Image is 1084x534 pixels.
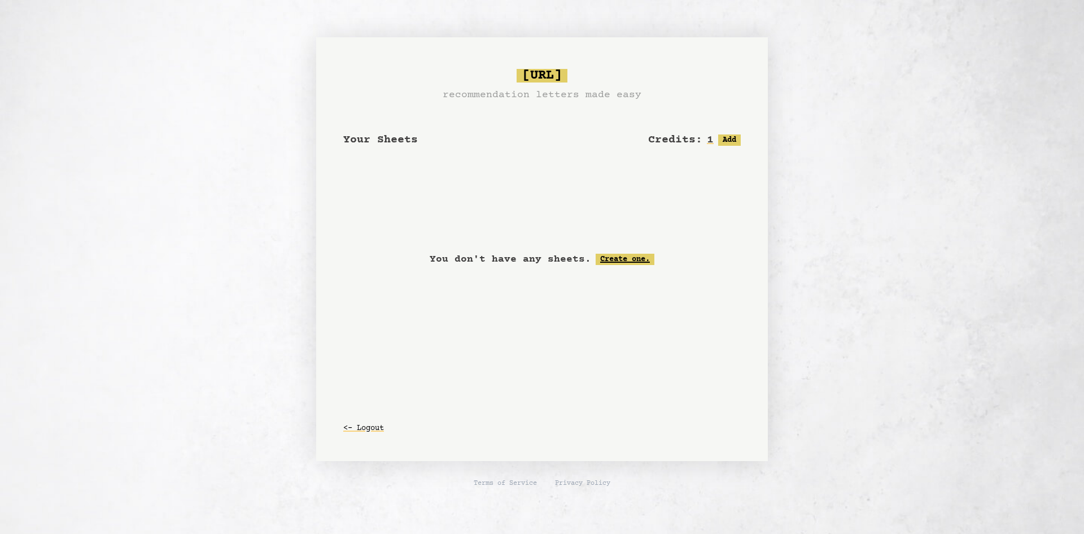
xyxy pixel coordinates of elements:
[718,134,741,146] button: Add
[517,69,567,83] span: [URL]
[474,479,537,488] a: Terms of Service
[343,133,418,146] span: Your Sheets
[430,251,591,267] p: You don't have any sheets.
[596,254,654,265] a: Create one.
[555,479,610,488] a: Privacy Policy
[343,418,384,439] button: <- Logout
[443,87,641,103] h3: recommendation letters made easy
[707,132,714,148] h2: 1
[648,132,702,148] h2: Credits:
